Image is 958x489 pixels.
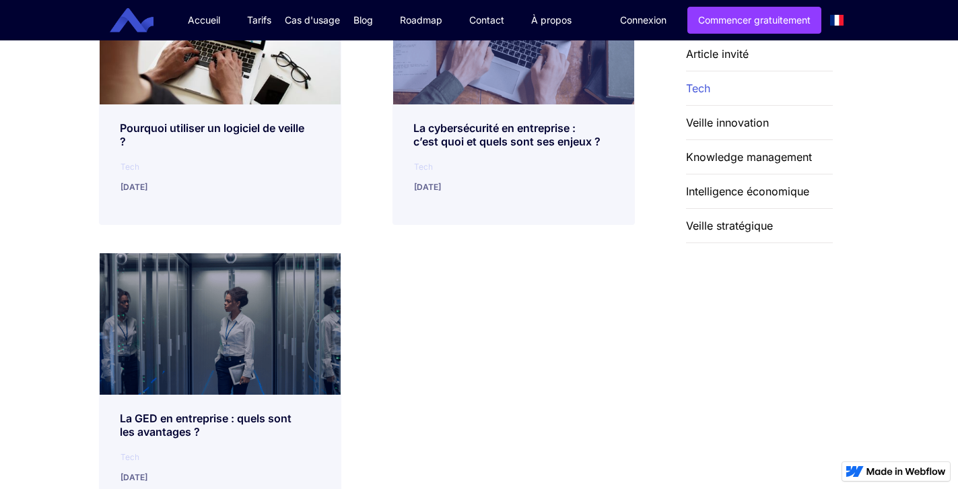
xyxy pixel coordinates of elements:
[686,209,773,242] a: Veille stratégique
[414,162,634,172] div: Tech
[120,121,320,148] div: Pourquoi utiliser un logiciel de veille ?
[413,121,614,148] div: La cybersécurité en entreprise : c’est quoi et quels sont ses enjeux ?
[120,412,320,438] div: La GED en entreprise : quels sont les avantages ?
[120,111,320,148] a: Pourquoi utiliser un logiciel de veille ?
[121,452,341,462] div: Tech
[121,462,341,486] div: [DATE]
[414,172,634,195] div: [DATE]
[686,106,769,139] a: Veille innovation
[120,8,164,33] a: home
[413,111,614,148] a: La cybersécurité en entreprise : c’est quoi et quels sont ses enjeux ?
[121,172,341,195] div: [DATE]
[610,7,677,33] a: Connexion
[686,71,710,105] a: Tech
[686,37,749,71] a: Article invité
[121,162,341,172] div: Tech
[285,13,340,27] div: Cas d'usage
[686,140,812,174] a: Knowledge management
[687,7,821,34] a: Commencer gratuitement
[866,467,946,476] img: Made in Webflow
[120,401,320,438] a: La GED en entreprise : quels sont les avantages ?
[686,174,809,208] a: Intelligence économique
